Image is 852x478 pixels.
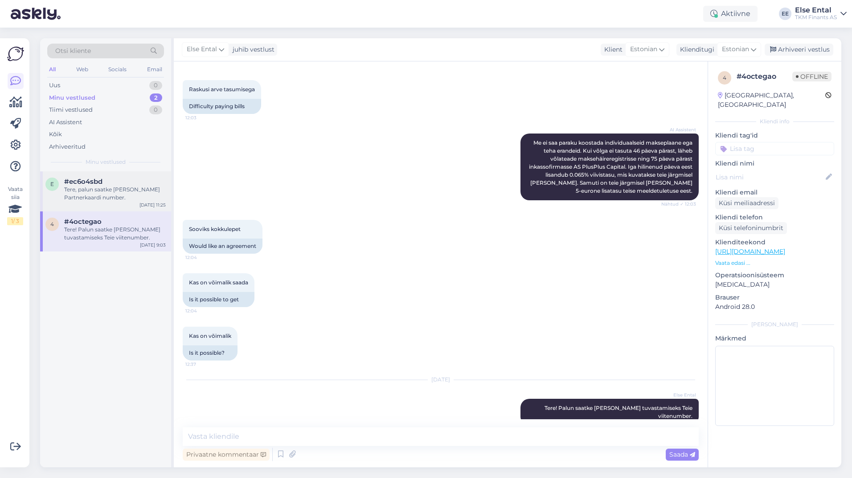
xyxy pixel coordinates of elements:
[715,280,834,289] p: [MEDICAL_DATA]
[229,45,274,54] div: juhib vestlust
[715,302,834,312] p: Android 28.0
[723,74,726,81] span: 4
[106,64,128,75] div: Socials
[149,105,162,114] div: 0
[795,7,847,21] a: Else EntalTKM Finants AS
[185,308,219,314] span: 12:04
[49,81,60,90] div: Uus
[140,242,166,248] div: [DATE] 9:03
[703,6,758,22] div: Aktiivne
[55,46,91,56] span: Otsi kliente
[715,131,834,140] p: Kliendi tag'id
[715,159,834,168] p: Kliendi nimi
[50,181,54,187] span: e
[715,334,834,343] p: Märkmed
[715,188,834,197] p: Kliendi email
[183,345,238,361] div: Is it possible?
[187,45,217,54] span: Else Ental
[601,45,623,54] div: Klient
[795,7,837,14] div: Else Ental
[715,259,834,267] p: Vaata edasi ...
[716,172,824,182] input: Lisa nimi
[663,126,696,133] span: AI Assistent
[139,202,166,208] div: [DATE] 11:25
[189,226,241,232] span: Sooviks kokkulepet
[737,71,792,82] div: # 4octegao
[715,271,834,280] p: Operatsioonisüsteem
[183,99,261,114] div: Difficulty paying bills
[7,217,23,225] div: 1 / 3
[715,238,834,247] p: Klienditeekond
[715,320,834,328] div: [PERSON_NAME]
[795,14,837,21] div: TKM Finants AS
[715,247,785,255] a: [URL][DOMAIN_NAME]
[715,222,787,234] div: Küsi telefoninumbrit
[185,361,219,368] span: 12:37
[149,81,162,90] div: 0
[49,142,86,151] div: Arhiveeritud
[183,239,262,254] div: Would like an agreement
[715,293,834,302] p: Brauser
[792,72,832,81] span: Offline
[185,254,219,261] span: 12:04
[189,332,231,339] span: Kas on võimalik
[47,64,57,75] div: All
[663,392,696,398] span: Else Ental
[189,86,255,93] span: Raskusi arve tasumisega
[49,93,95,102] div: Minu vestlused
[765,44,833,56] div: Arhiveeri vestlus
[715,197,778,209] div: Küsi meiliaadressi
[529,139,694,194] span: Me ei saa paraku koostada individuaalseid makseplaane ega teha erandeid. Kui võlga ei tasuta 46 p...
[185,114,219,121] span: 12:03
[630,45,657,54] span: Estonian
[7,45,24,62] img: Askly Logo
[49,118,82,127] div: AI Assistent
[669,450,695,458] span: Saada
[715,117,834,126] div: Kliendi info
[64,178,102,186] span: #ec6o4sbd
[189,279,248,286] span: Kas on võimalik saada
[49,130,62,139] div: Kõik
[715,142,834,155] input: Lisa tag
[64,218,102,226] span: #4octegao
[715,213,834,222] p: Kliendi telefon
[64,186,166,202] div: Tere, palun saatke [PERSON_NAME] Partnerkaardi number.
[676,45,714,54] div: Klienditugi
[545,405,694,419] span: Tere! Palun saatke [PERSON_NAME] tuvastamiseks Teie viitenumber.
[74,64,90,75] div: Web
[722,45,749,54] span: Estonian
[150,93,162,102] div: 2
[718,91,825,109] div: [GEOGRAPHIC_DATA], [GEOGRAPHIC_DATA]
[86,158,126,166] span: Minu vestlused
[7,185,23,225] div: Vaata siia
[779,8,791,20] div: EE
[64,226,166,242] div: Tere! Palun saatke [PERSON_NAME] tuvastamiseks Teie viitenumber.
[50,221,54,227] span: 4
[145,64,164,75] div: Email
[661,201,696,207] span: Nähtud ✓ 12:03
[49,105,93,114] div: Tiimi vestlused
[183,376,699,384] div: [DATE]
[183,449,270,461] div: Privaatne kommentaar
[183,292,254,307] div: Is it possible to get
